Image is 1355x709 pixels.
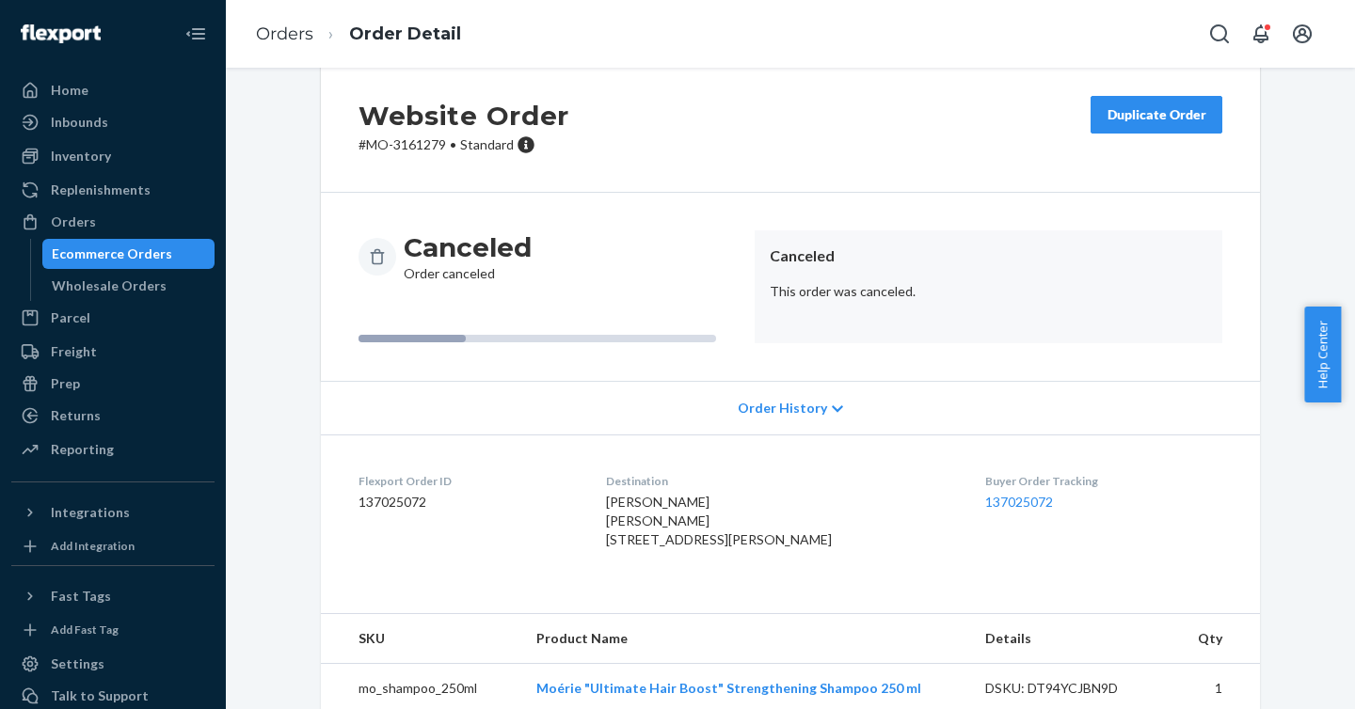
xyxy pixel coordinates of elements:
div: Inbounds [51,113,108,132]
button: Integrations [11,497,215,528]
th: Details [970,614,1177,664]
a: Prep [11,369,215,399]
div: Add Fast Tag [51,622,119,638]
a: Returns [11,401,215,431]
th: SKU [321,614,521,664]
div: Reporting [51,440,114,459]
div: Ecommerce Orders [52,244,172,263]
a: Settings [11,649,215,679]
p: # MO-3161279 [359,135,569,154]
dd: 137025072 [359,493,576,512]
dt: Flexport Order ID [359,473,576,489]
div: Freight [51,342,97,361]
a: Add Integration [11,535,215,558]
button: Open Search Box [1201,15,1238,53]
p: This order was canceled. [770,282,1207,301]
span: Standard [460,136,514,152]
a: Orders [256,24,313,44]
div: Duplicate Order [1107,105,1206,124]
a: Moérie "Ultimate Hair Boost" Strengthening Shampoo 250 ml [536,680,921,696]
a: Order Detail [349,24,461,44]
a: Wholesale Orders [42,271,215,301]
div: Integrations [51,503,130,522]
div: Order canceled [404,230,532,283]
span: • [450,136,456,152]
button: Fast Tags [11,581,215,611]
a: Freight [11,337,215,367]
h3: Canceled [404,230,532,264]
ol: breadcrumbs [241,7,476,62]
div: Returns [51,406,101,425]
div: Talk to Support [51,686,149,705]
button: Open notifications [1242,15,1280,53]
div: Inventory [51,147,111,165]
a: 137025072 [985,494,1053,510]
div: Wholesale Orders [52,276,167,295]
dt: Destination [606,473,956,489]
dt: Buyer Order Tracking [985,473,1222,489]
button: Help Center [1304,307,1341,402]
div: Orders [51,213,96,231]
h2: Website Order [359,96,569,135]
span: [PERSON_NAME] [PERSON_NAME] [STREET_ADDRESS][PERSON_NAME] [606,494,832,547]
header: Canceled [770,245,1207,267]
th: Qty [1176,614,1260,664]
div: Settings [51,654,104,673]
a: Reporting [11,434,215,465]
a: Inbounds [11,107,215,137]
a: Add Fast Tag [11,619,215,641]
button: Close Navigation [177,15,215,53]
div: Fast Tags [51,587,111,606]
a: Replenishments [11,175,215,205]
button: Duplicate Order [1091,96,1222,134]
th: Product Name [521,614,970,664]
a: Ecommerce Orders [42,239,215,269]
a: Orders [11,207,215,237]
div: DSKU: DT94YCJBN9D [985,679,1162,698]
span: Order History [738,399,827,418]
a: Home [11,75,215,105]
button: Open account menu [1283,15,1321,53]
a: Inventory [11,141,215,171]
div: Add Integration [51,538,135,554]
a: Parcel [11,303,215,333]
div: Prep [51,374,80,393]
img: Flexport logo [21,24,101,43]
div: Home [51,81,88,100]
div: Replenishments [51,181,151,199]
div: Parcel [51,308,90,327]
